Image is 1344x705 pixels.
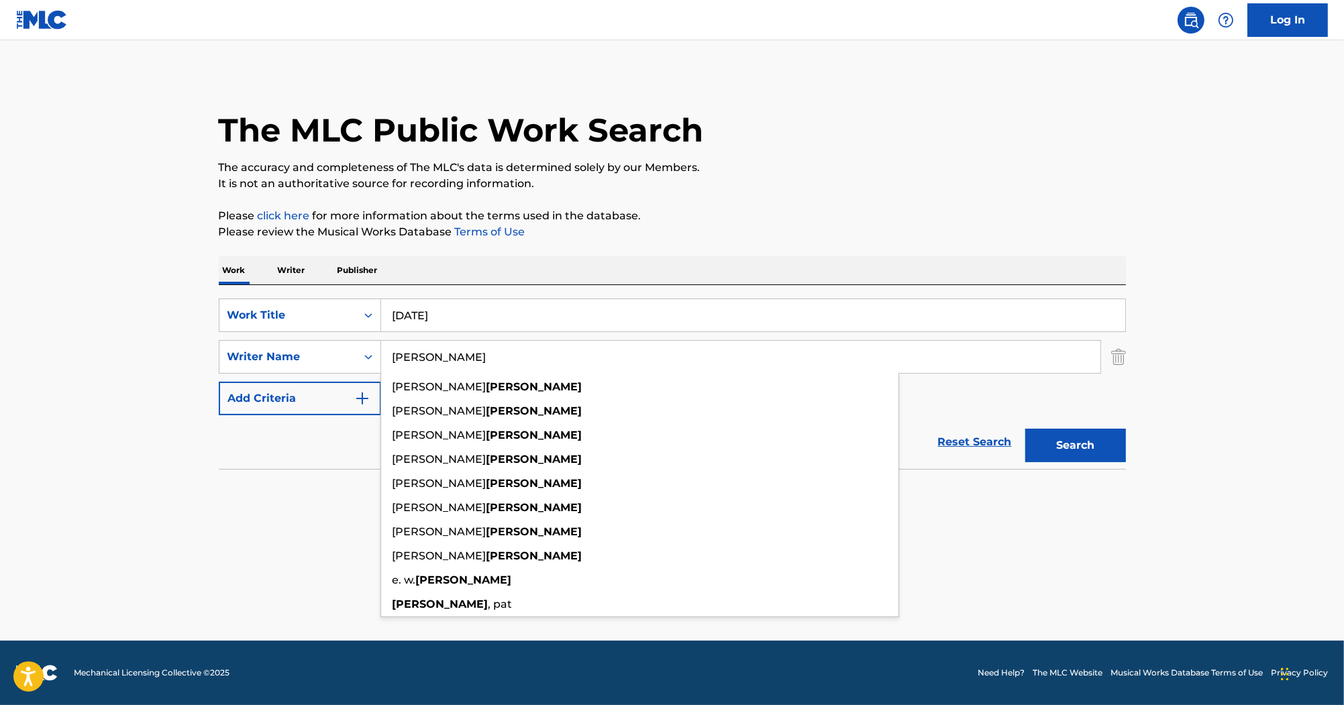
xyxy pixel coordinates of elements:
span: Mechanical Licensing Collective © 2025 [74,667,229,679]
a: Log In [1247,3,1328,37]
strong: [PERSON_NAME] [486,525,582,538]
a: Terms of Use [452,225,525,238]
span: [PERSON_NAME] [393,501,486,514]
span: [PERSON_NAME] [393,549,486,562]
a: Privacy Policy [1271,667,1328,679]
a: Need Help? [978,667,1025,679]
span: [PERSON_NAME] [393,453,486,466]
img: search [1183,12,1199,28]
div: Help [1212,7,1239,34]
strong: [PERSON_NAME] [416,574,512,586]
h1: The MLC Public Work Search [219,110,704,150]
span: [PERSON_NAME] [393,525,486,538]
a: Musical Works Database Terms of Use [1110,667,1263,679]
div: Work Title [227,307,348,323]
span: e. w. [393,574,416,586]
strong: [PERSON_NAME] [486,549,582,562]
img: Delete Criterion [1111,340,1126,374]
strong: [PERSON_NAME] [486,380,582,393]
span: [PERSON_NAME] [393,429,486,441]
img: logo [16,665,58,681]
a: click here [258,209,310,222]
p: The accuracy and completeness of The MLC's data is determined solely by our Members. [219,160,1126,176]
div: Drag [1281,654,1289,694]
p: Please review the Musical Works Database [219,224,1126,240]
button: Search [1025,429,1126,462]
p: Publisher [333,256,382,284]
img: help [1218,12,1234,28]
a: The MLC Website [1033,667,1102,679]
img: 9d2ae6d4665cec9f34b9.svg [354,390,370,406]
strong: [PERSON_NAME] [486,501,582,514]
span: [PERSON_NAME] [393,477,486,490]
strong: [PERSON_NAME] [486,453,582,466]
strong: [PERSON_NAME] [486,429,582,441]
p: It is not an authoritative source for recording information. [219,176,1126,192]
p: Please for more information about the terms used in the database. [219,208,1126,224]
a: Reset Search [931,427,1019,457]
form: Search Form [219,299,1126,469]
div: Writer Name [227,349,348,365]
button: Add Criteria [219,382,381,415]
img: MLC Logo [16,10,68,30]
strong: [PERSON_NAME] [393,598,488,610]
p: Writer [274,256,309,284]
p: Work [219,256,250,284]
strong: [PERSON_NAME] [486,404,582,417]
strong: [PERSON_NAME] [486,477,582,490]
a: Public Search [1178,7,1204,34]
span: [PERSON_NAME] [393,380,486,393]
iframe: Chat Widget [1277,641,1344,705]
span: , pat [488,598,513,610]
span: [PERSON_NAME] [393,404,486,417]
